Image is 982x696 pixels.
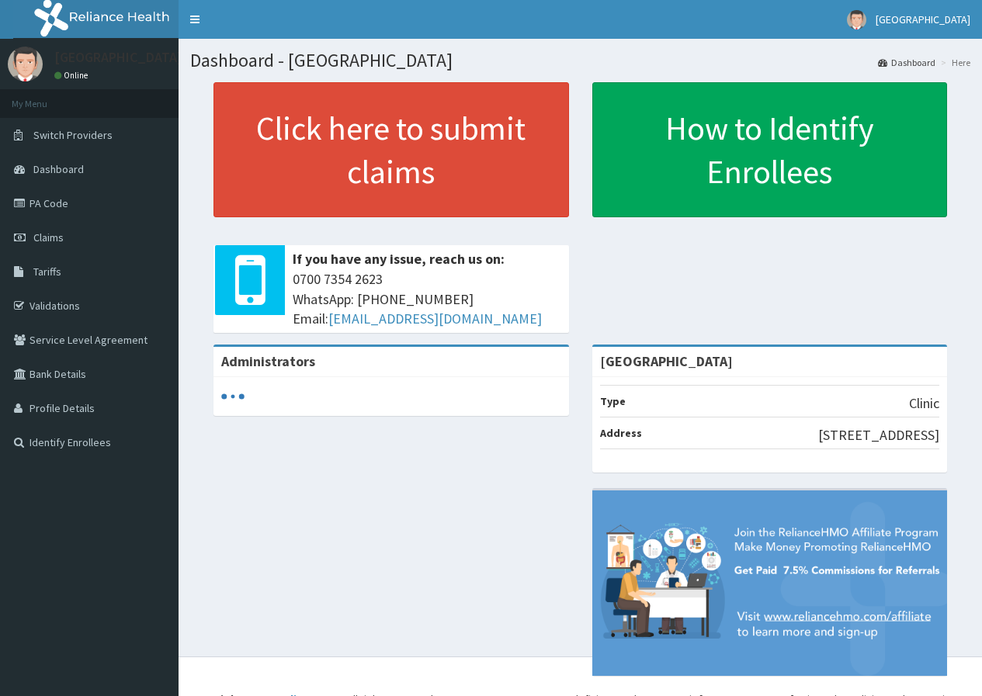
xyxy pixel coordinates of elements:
a: Dashboard [878,56,935,69]
li: Here [937,56,970,69]
a: [EMAIL_ADDRESS][DOMAIN_NAME] [328,310,542,327]
p: Clinic [909,393,939,414]
span: Claims [33,230,64,244]
b: Administrators [221,352,315,370]
h1: Dashboard - [GEOGRAPHIC_DATA] [190,50,970,71]
img: provider-team-banner.png [592,490,948,676]
p: [STREET_ADDRESS] [818,425,939,445]
a: Online [54,70,92,81]
span: 0700 7354 2623 WhatsApp: [PHONE_NUMBER] Email: [293,269,561,329]
span: Tariffs [33,265,61,279]
strong: [GEOGRAPHIC_DATA] [600,352,733,370]
span: Dashboard [33,162,84,176]
span: Switch Providers [33,128,113,142]
img: User Image [8,47,43,81]
img: User Image [847,10,866,29]
b: If you have any issue, reach us on: [293,250,505,268]
svg: audio-loading [221,385,245,408]
b: Address [600,426,642,440]
a: Click here to submit claims [213,82,569,217]
a: How to Identify Enrollees [592,82,948,217]
span: [GEOGRAPHIC_DATA] [876,12,970,26]
p: [GEOGRAPHIC_DATA] [54,50,182,64]
b: Type [600,394,626,408]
